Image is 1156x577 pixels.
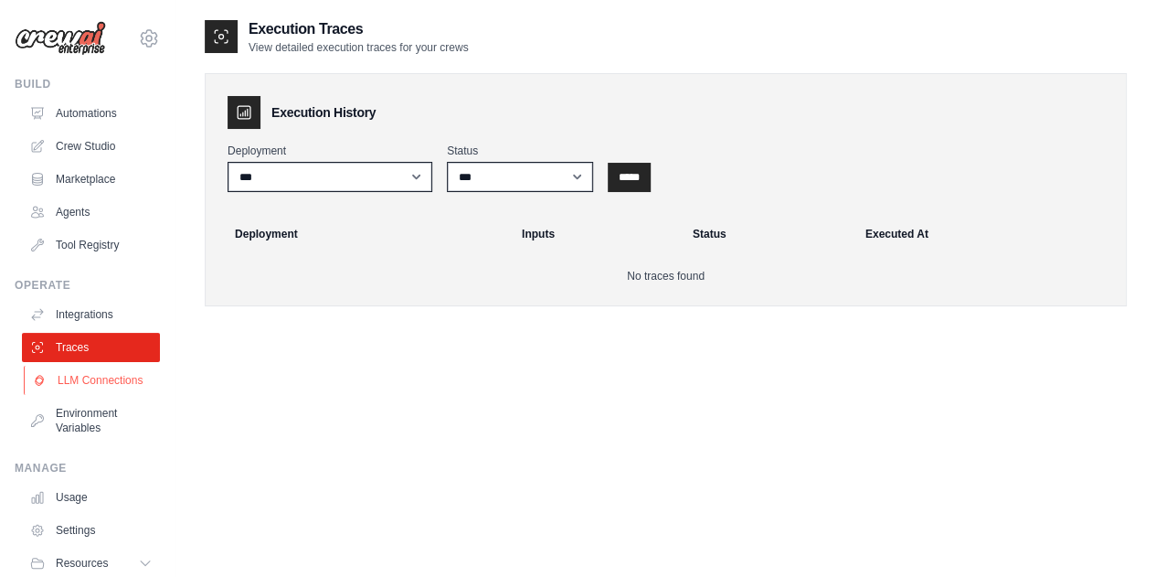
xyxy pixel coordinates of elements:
[682,214,854,254] th: Status
[511,214,682,254] th: Inputs
[271,103,376,122] h3: Execution History
[213,214,511,254] th: Deployment
[22,165,160,194] a: Marketplace
[22,483,160,512] a: Usage
[854,214,1119,254] th: Executed At
[22,333,160,362] a: Traces
[447,144,593,158] label: Status
[22,230,160,260] a: Tool Registry
[15,21,106,56] img: Logo
[22,198,160,227] a: Agents
[15,77,160,91] div: Build
[56,556,108,571] span: Resources
[15,278,160,293] div: Operate
[24,366,162,395] a: LLM Connections
[22,132,160,161] a: Crew Studio
[249,40,469,55] p: View detailed execution traces for your crews
[22,399,160,443] a: Environment Variables
[22,99,160,128] a: Automations
[249,18,469,40] h2: Execution Traces
[228,144,432,158] label: Deployment
[22,516,160,545] a: Settings
[22,300,160,329] a: Integrations
[15,461,160,475] div: Manage
[228,269,1104,283] p: No traces found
